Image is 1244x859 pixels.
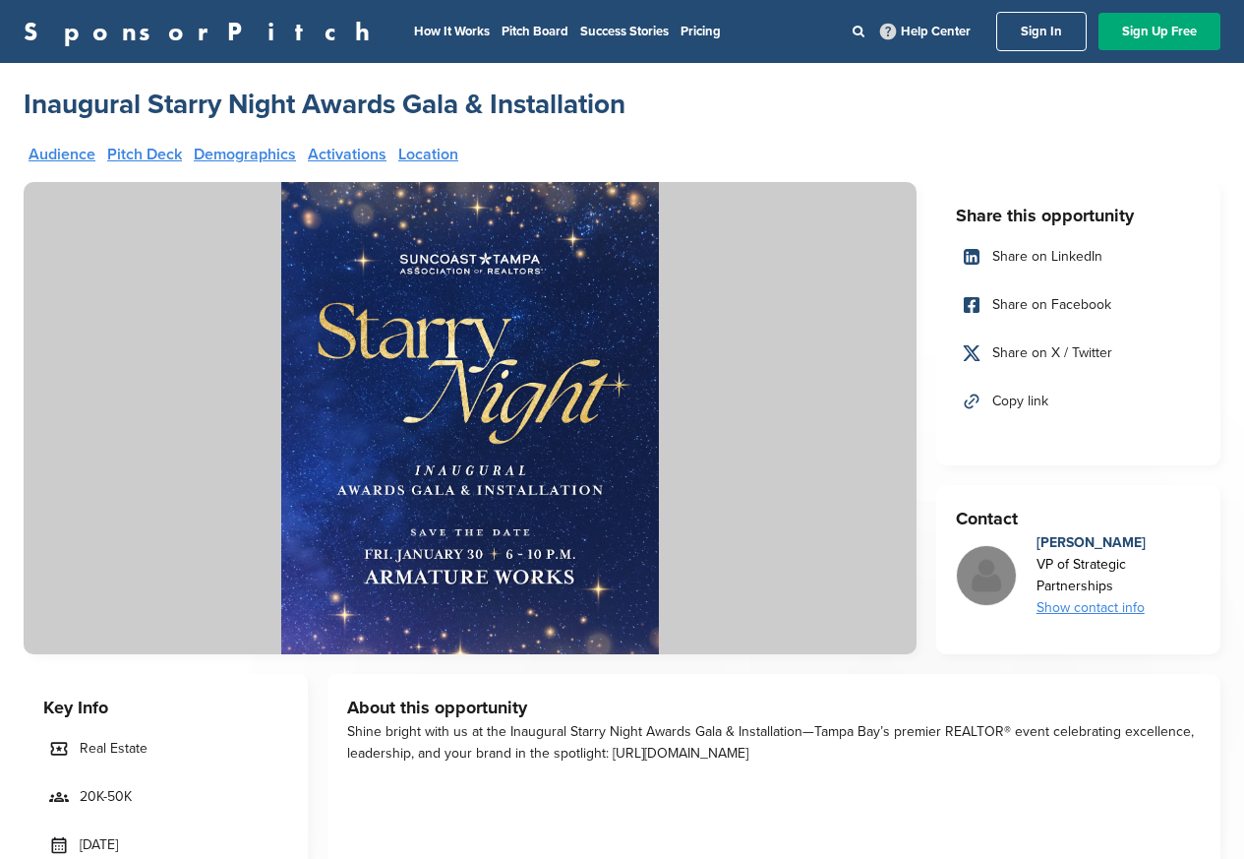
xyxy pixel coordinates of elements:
span: Copy link [992,391,1048,412]
span: 20K-50K [80,786,132,808]
h3: Key Info [43,694,288,721]
div: VP of Strategic Partnerships [1037,554,1201,597]
a: Share on LinkedIn [956,236,1201,277]
a: Pricing [681,24,721,39]
a: Location [398,147,458,162]
a: Success Stories [580,24,669,39]
a: Pitch Deck [107,147,182,162]
div: Shine bright with us at the Inaugural Starry Night Awards Gala & Installation—Tampa Bay’s premier... [347,721,1201,765]
a: Share on X / Twitter [956,333,1201,374]
a: Share on Facebook [956,284,1201,326]
a: Demographics [194,147,296,162]
a: Copy link [956,381,1201,422]
div: Show contact info [1037,597,1201,619]
span: Share on LinkedIn [992,246,1102,268]
div: [PERSON_NAME] [1037,532,1201,554]
a: Audience [29,147,95,162]
a: SponsorPitch [24,19,383,44]
span: Real Estate [80,738,148,760]
a: Sign In [996,12,1087,51]
span: Share on Facebook [992,294,1111,316]
img: Missing [957,546,1016,605]
a: How It Works [414,24,490,39]
span: [DATE] [80,834,118,856]
a: Help Center [876,20,975,43]
h3: Share this opportunity [956,202,1201,229]
span: Share on X / Twitter [992,342,1112,364]
a: Activations [308,147,386,162]
a: Inaugural Starry Night Awards Gala & Installation [24,87,625,122]
h3: Contact [956,505,1201,532]
img: Sponsorpitch & [24,182,917,654]
a: Pitch Board [502,24,568,39]
h3: About this opportunity [347,694,1201,721]
a: Sign Up Free [1098,13,1220,50]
